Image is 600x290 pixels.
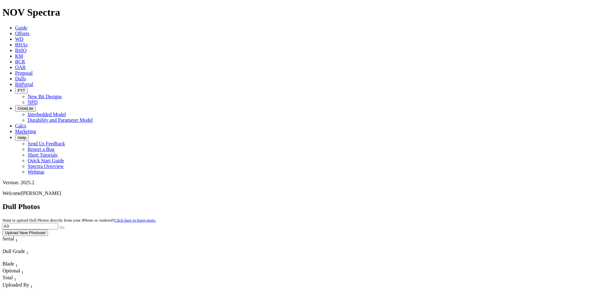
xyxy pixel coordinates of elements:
[3,180,597,185] div: Version: 2025.2
[15,263,18,268] sub: 1
[28,94,62,99] a: New Bit Designs
[3,282,62,289] div: Uploaded By Sort None
[115,218,156,223] a: Click here to learn more.
[18,88,25,93] span: FTT
[15,53,23,59] a: KM
[28,152,58,158] a: Short Tutorials
[15,48,26,53] a: BitIQ
[15,238,18,243] sub: 1
[15,31,29,36] a: Offsets
[15,25,27,30] a: Guide
[3,218,156,223] small: Want to upload Dull Photos directly from your iPhone or Android?
[15,236,18,241] span: Sort None
[3,223,58,229] input: Search Serial Number
[15,36,24,42] a: WD
[3,275,13,280] span: Total
[15,123,26,128] a: Calcs
[15,76,26,81] a: Dulls
[18,106,33,111] span: OrbitLite
[3,236,29,249] div: Sort None
[30,282,33,287] span: Sort None
[28,99,38,105] a: NPD
[28,158,64,163] a: Quick Start Guide
[15,82,33,87] a: BitPortal
[14,277,16,282] sub: 1
[3,275,24,282] div: Sort None
[28,117,93,123] a: Durability and Parameter Model
[15,87,28,94] button: FTT
[26,249,29,254] span: Sort None
[14,275,16,280] span: Sort None
[3,275,24,282] div: Total Sort None
[3,243,29,249] div: Column Menu
[3,268,24,275] div: Sort None
[28,147,54,152] a: Report a Bug
[3,261,24,268] div: Blade Sort None
[3,255,46,261] div: Column Menu
[15,42,28,47] a: BHAs
[28,164,64,169] a: Spectra Overview
[21,191,61,196] span: [PERSON_NAME]
[3,261,14,266] span: Blade
[15,129,36,134] a: Marketing
[15,59,25,64] a: BCR
[30,284,33,289] sub: 1
[3,249,46,255] div: Dull Grade Sort None
[15,65,26,70] a: OAR
[18,135,26,140] span: Help
[3,282,29,287] span: Uploaded By
[28,141,65,146] a: Send Us Feedback
[3,7,597,18] h1: NOV Spectra
[28,169,45,175] a: Webinar
[3,249,46,261] div: Sort None
[15,70,33,76] a: Proposal
[3,229,48,236] button: Upload New Photoset
[21,268,24,273] span: Sort None
[3,202,597,211] h2: Dull Photos
[3,268,24,275] div: Optional Sort None
[15,261,18,266] span: Sort None
[3,261,24,268] div: Sort None
[28,112,66,117] a: Interbedded Model
[3,191,597,196] p: Welcome
[3,268,20,273] span: Optional
[3,249,25,254] span: Dull Grade
[26,250,29,255] sub: 1
[15,105,36,112] button: OrbitLite
[21,270,24,275] sub: 1
[3,236,14,241] span: Serial
[15,134,29,141] button: Help
[3,236,29,243] div: Serial Sort None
